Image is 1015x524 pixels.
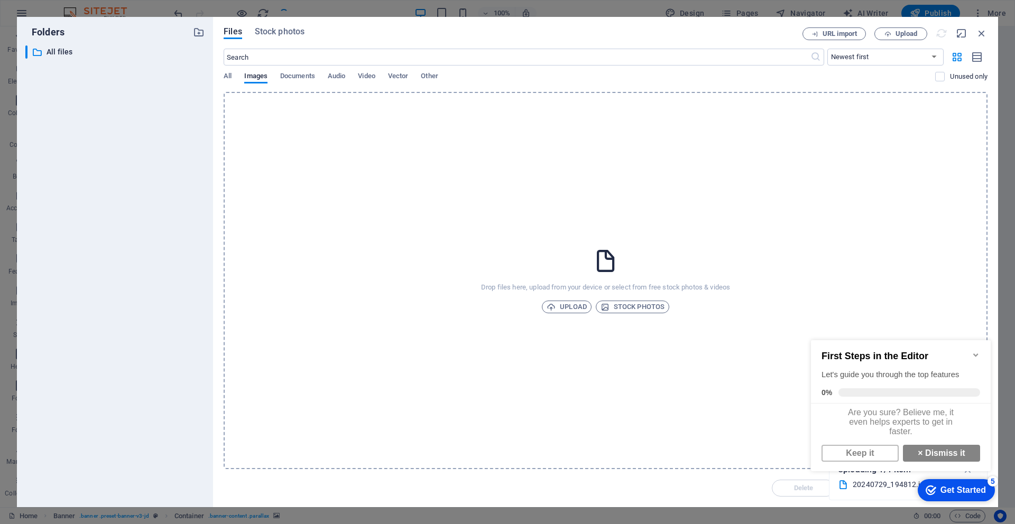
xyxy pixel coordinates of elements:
[950,72,988,81] p: Displays only files that are not in use on the website. Files added during this session can still...
[802,27,866,40] button: URL import
[47,46,185,58] p: All files
[15,118,92,135] a: Keep it
[4,77,184,114] div: Are you sure? Believe me, it even helps experts to get in faster.
[96,118,173,135] a: × Dismiss it
[481,283,730,292] p: Drop files here, upload from your device or select from free stock photos & videos
[15,43,173,54] div: Let's guide you through the top features
[542,301,592,313] button: Upload
[244,70,267,85] span: Images
[15,62,32,70] span: 0%
[823,31,857,37] span: URL import
[280,70,315,85] span: Documents
[4,4,75,13] a: Skip to main content
[956,27,967,39] i: Minimize
[25,45,27,59] div: ​
[896,31,917,37] span: Upload
[15,24,173,35] h2: First Steps in the Editor
[421,70,438,85] span: Other
[388,70,409,85] span: Vector
[601,301,665,313] span: Stock photos
[224,70,232,85] span: All
[255,25,304,38] span: Stock photos
[134,159,179,169] div: Get Started
[165,24,173,33] div: Minimize checklist
[111,122,116,131] strong: ×
[224,25,242,38] span: Files
[596,301,669,313] button: Stock photos
[25,25,64,39] p: Folders
[547,301,587,313] span: Upload
[976,27,988,39] i: Close
[181,149,191,160] div: 5
[328,70,345,85] span: Audio
[874,27,927,40] button: Upload
[193,26,205,38] i: Create new folder
[224,49,810,65] input: Search
[358,70,375,85] span: Video
[111,153,188,175] div: Get Started 5 items remaining, 0% complete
